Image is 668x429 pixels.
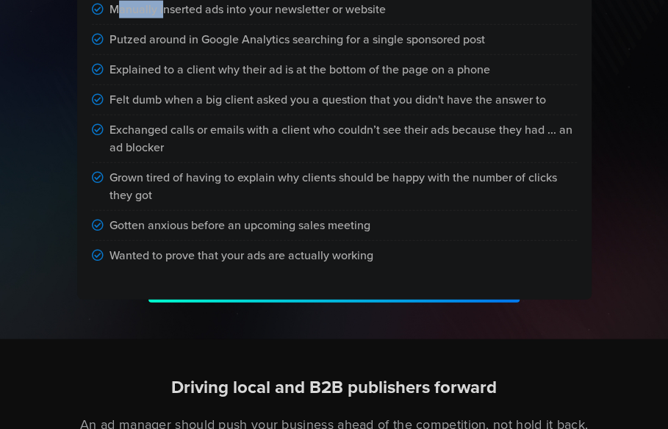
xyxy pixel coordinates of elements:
[92,25,577,55] div: Putzed around in Google Analytics searching for a single sponsored post
[92,55,577,85] div: Explained to a client why their ad is at the bottom of the page on a phone
[18,376,650,399] h2: Driving local and B2B publishers forward
[92,211,577,241] div: Gotten anxious before an upcoming sales meeting
[92,115,577,163] div: Exchanged calls or emails with a client who couldn’t see their ads because they had ... an ad blo...
[92,85,577,115] div: Felt dumb when a big client asked you a question that you didn't have the answer to
[92,163,577,211] div: Grown tired of having to explain why clients should be happy with the number of clicks they got
[92,241,577,270] div: Wanted to prove that your ads are actually working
